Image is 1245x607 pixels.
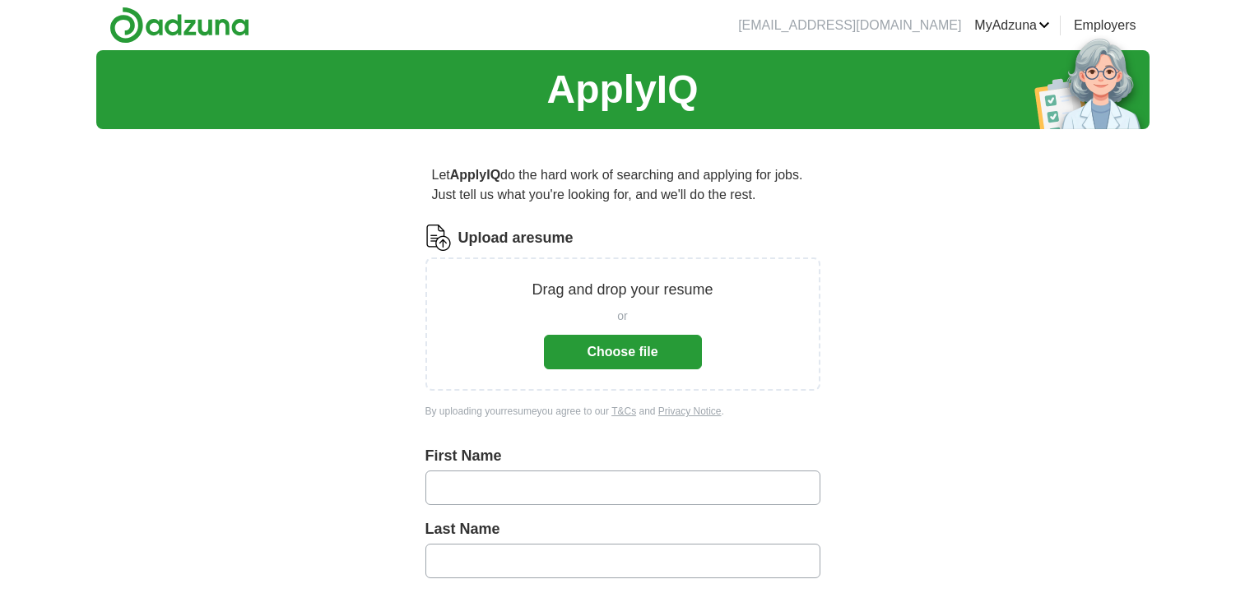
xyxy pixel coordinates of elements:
[458,227,574,249] label: Upload a resume
[974,16,1050,35] a: MyAdzuna
[611,405,636,417] a: T&Cs
[658,405,722,417] a: Privacy Notice
[450,168,500,182] strong: ApplyIQ
[425,225,452,251] img: CV Icon
[544,335,702,369] button: Choose file
[425,159,820,211] p: Let do the hard work of searching and applying for jobs. Just tell us what you're looking for, an...
[109,7,249,44] img: Adzuna logo
[546,60,698,119] h1: ApplyIQ
[425,445,820,467] label: First Name
[425,518,820,540] label: Last Name
[532,279,713,301] p: Drag and drop your resume
[617,308,627,325] span: or
[425,404,820,419] div: By uploading your resume you agree to our and .
[1074,16,1136,35] a: Employers
[738,16,961,35] li: [EMAIL_ADDRESS][DOMAIN_NAME]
